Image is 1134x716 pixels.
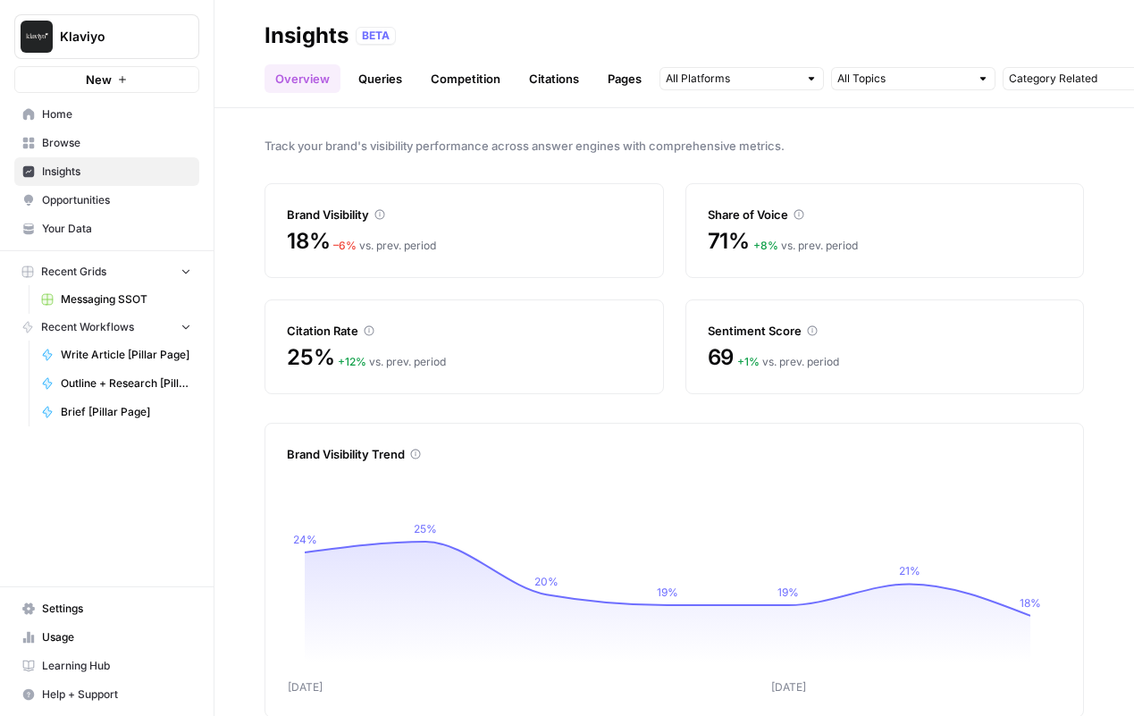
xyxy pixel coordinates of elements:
span: Opportunities [42,192,191,208]
span: Messaging SSOT [61,291,191,307]
a: Settings [14,594,199,623]
span: 71% [708,227,750,256]
div: vs. prev. period [753,238,858,254]
span: 25% [287,343,334,372]
a: Your Data [14,215,199,243]
div: BETA [356,27,396,45]
a: Learning Hub [14,652,199,680]
div: Sentiment Score [708,322,1063,340]
div: vs. prev. period [737,354,839,370]
a: Home [14,100,199,129]
span: Outline + Research [Pillar Page] [61,375,191,392]
span: 18% [287,227,330,256]
span: 69 [708,343,735,372]
div: Share of Voice [708,206,1063,223]
a: Queries [348,64,413,93]
span: + 8 % [753,239,778,252]
span: Klaviyo [60,28,168,46]
tspan: 21% [899,564,920,577]
div: Brand Visibility [287,206,642,223]
tspan: 19% [657,585,678,599]
div: Insights [265,21,349,50]
span: Learning Hub [42,658,191,674]
a: Brief [Pillar Page] [33,398,199,426]
span: Usage [42,629,191,645]
span: Settings [42,601,191,617]
tspan: 24% [293,533,317,546]
div: vs. prev. period [333,238,436,254]
tspan: 25% [414,522,437,535]
tspan: 20% [534,575,559,588]
span: Help + Support [42,687,191,703]
tspan: [DATE] [771,680,806,694]
span: Browse [42,135,191,151]
a: Competition [420,64,511,93]
img: Klaviyo Logo [21,21,53,53]
tspan: [DATE] [288,680,323,694]
a: Overview [265,64,340,93]
a: Browse [14,129,199,157]
a: Write Article [Pillar Page] [33,341,199,369]
button: Recent Workflows [14,314,199,341]
button: New [14,66,199,93]
div: Brand Visibility Trend [287,445,1062,463]
button: Recent Grids [14,258,199,285]
input: Category Related [1009,70,1127,88]
div: vs. prev. period [338,354,446,370]
span: Write Article [Pillar Page] [61,347,191,363]
a: Citations [518,64,590,93]
tspan: 19% [777,585,799,599]
a: Messaging SSOT [33,285,199,314]
span: Home [42,106,191,122]
a: Usage [14,623,199,652]
span: + 12 % [338,355,366,368]
span: Insights [42,164,191,180]
span: Your Data [42,221,191,237]
span: + 1 % [737,355,760,368]
span: Brief [Pillar Page] [61,404,191,420]
a: Insights [14,157,199,186]
span: – 6 % [333,239,357,252]
a: Outline + Research [Pillar Page] [33,369,199,398]
button: Help + Support [14,680,199,709]
span: New [86,71,112,88]
tspan: 18% [1020,596,1041,610]
div: Citation Rate [287,322,642,340]
span: Recent Grids [41,264,106,280]
span: Recent Workflows [41,319,134,335]
button: Workspace: Klaviyo [14,14,199,59]
span: Track your brand's visibility performance across answer engines with comprehensive metrics. [265,137,1084,155]
input: All Platforms [666,70,798,88]
a: Pages [597,64,652,93]
input: All Topics [837,70,970,88]
a: Opportunities [14,186,199,215]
